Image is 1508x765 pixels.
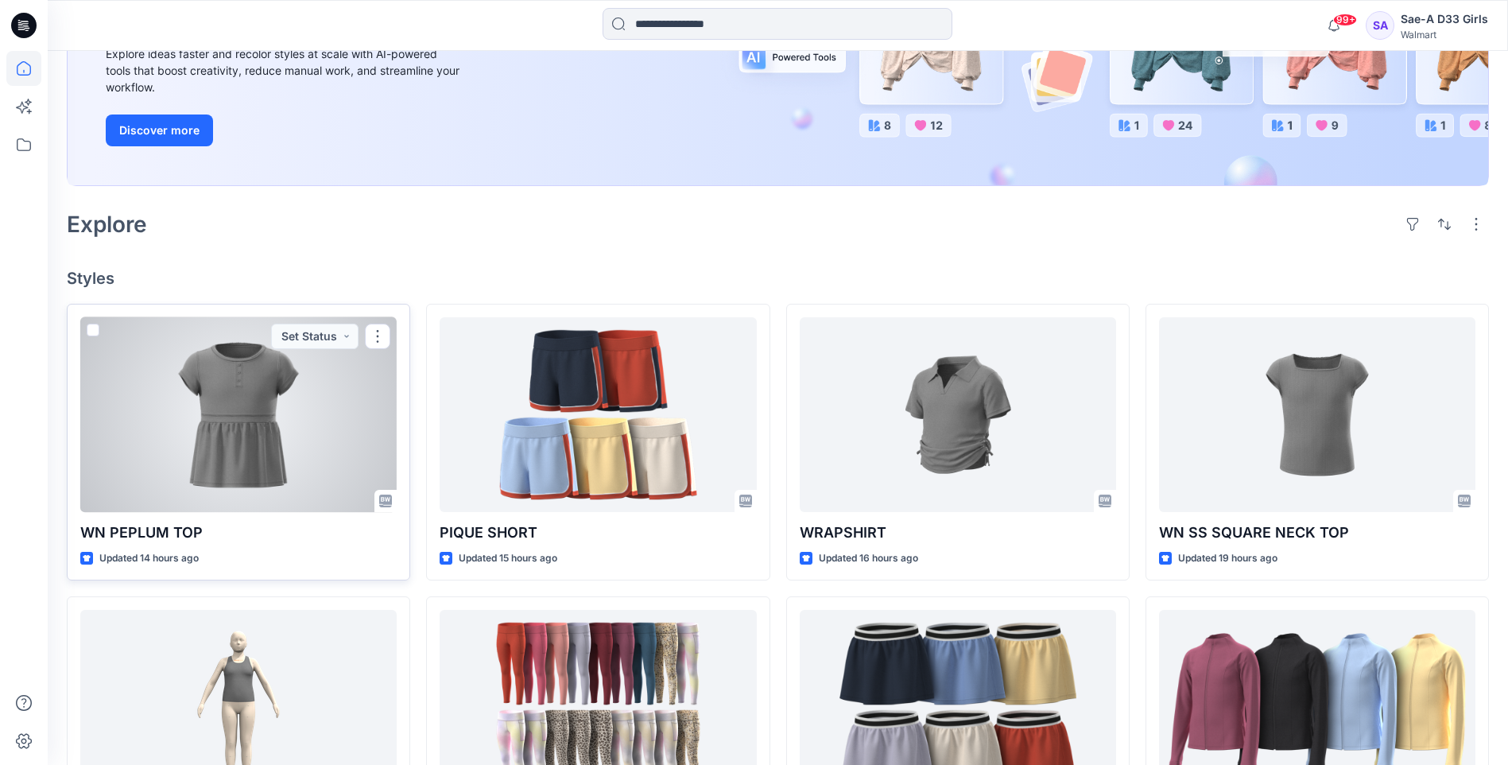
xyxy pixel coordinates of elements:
div: Explore ideas faster and recolor styles at scale with AI-powered tools that boost creativity, red... [106,45,463,95]
p: Updated 14 hours ago [99,550,199,567]
p: Updated 19 hours ago [1178,550,1277,567]
a: WN SS SQUARE NECK TOP [1159,317,1475,512]
h2: Explore [67,212,147,237]
a: Discover more [106,115,463,146]
p: WN PEPLUM TOP [80,522,397,544]
div: SA [1366,11,1394,40]
div: Walmart [1401,29,1488,41]
h4: Styles [67,269,1489,288]
a: WRAPSHIRT [800,317,1116,512]
p: WRAPSHIRT [800,522,1116,544]
span: 99+ [1333,14,1357,26]
div: Sae-A D33 Girls [1401,10,1488,29]
p: Updated 15 hours ago [459,550,557,567]
p: WN SS SQUARE NECK TOP [1159,522,1475,544]
p: PIQUE SHORT [440,522,756,544]
p: Updated 16 hours ago [819,550,918,567]
button: Discover more [106,115,213,146]
a: PIQUE SHORT [440,317,756,512]
a: WN PEPLUM TOP [80,317,397,512]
